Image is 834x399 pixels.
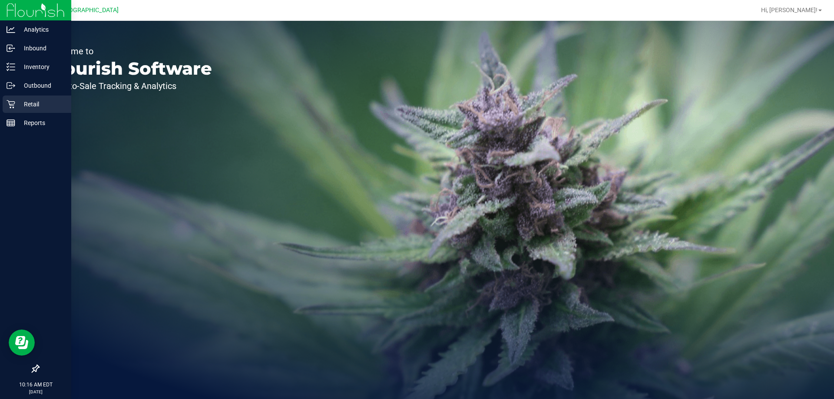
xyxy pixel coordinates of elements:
[7,119,15,127] inline-svg: Reports
[15,62,67,72] p: Inventory
[7,25,15,34] inline-svg: Analytics
[7,44,15,53] inline-svg: Inbound
[9,330,35,356] iframe: Resource center
[15,99,67,109] p: Retail
[59,7,119,14] span: [GEOGRAPHIC_DATA]
[15,80,67,91] p: Outbound
[47,60,212,77] p: Flourish Software
[4,381,67,389] p: 10:16 AM EDT
[7,81,15,90] inline-svg: Outbound
[761,7,817,13] span: Hi, [PERSON_NAME]!
[7,63,15,71] inline-svg: Inventory
[15,118,67,128] p: Reports
[15,24,67,35] p: Analytics
[47,82,212,90] p: Seed-to-Sale Tracking & Analytics
[15,43,67,53] p: Inbound
[47,47,212,56] p: Welcome to
[7,100,15,109] inline-svg: Retail
[4,389,67,395] p: [DATE]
